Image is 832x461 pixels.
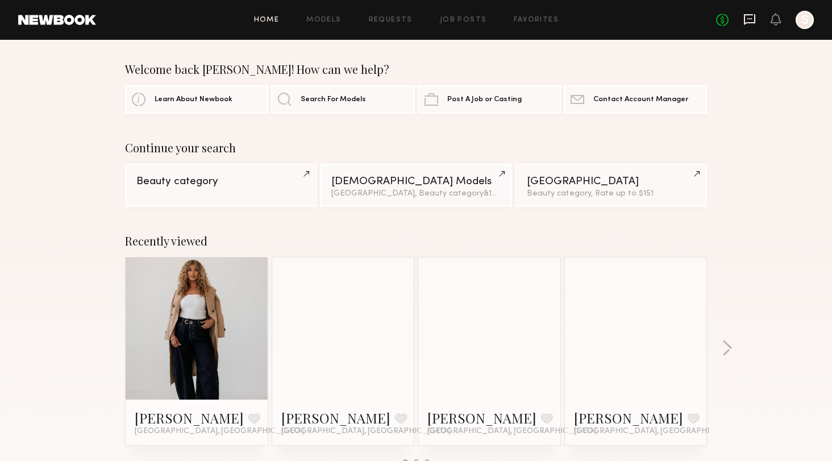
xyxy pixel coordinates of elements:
[527,176,696,187] div: [GEOGRAPHIC_DATA]
[125,85,268,114] a: Learn About Newbook
[125,63,707,76] div: Welcome back [PERSON_NAME]! How can we help?
[135,427,304,436] span: [GEOGRAPHIC_DATA], [GEOGRAPHIC_DATA]
[281,409,390,427] a: [PERSON_NAME]
[447,96,522,103] span: Post A Job or Casting
[320,164,511,207] a: [DEMOGRAPHIC_DATA] Models[GEOGRAPHIC_DATA], Beauty category&1other filter
[135,409,244,427] a: [PERSON_NAME]
[515,164,707,207] a: [GEOGRAPHIC_DATA]Beauty category, Rate up to $151
[281,427,451,436] span: [GEOGRAPHIC_DATA], [GEOGRAPHIC_DATA]
[301,96,366,103] span: Search For Models
[125,234,707,248] div: Recently viewed
[564,85,707,114] a: Contact Account Manager
[306,16,341,24] a: Models
[593,96,688,103] span: Contact Account Manager
[418,85,561,114] a: Post A Job or Casting
[254,16,280,24] a: Home
[440,16,487,24] a: Job Posts
[125,164,317,207] a: Beauty category
[796,11,814,29] a: S
[574,409,683,427] a: [PERSON_NAME]
[331,190,500,198] div: [GEOGRAPHIC_DATA], Beauty category
[331,176,500,187] div: [DEMOGRAPHIC_DATA] Models
[155,96,232,103] span: Learn About Newbook
[427,427,597,436] span: [GEOGRAPHIC_DATA], [GEOGRAPHIC_DATA]
[514,16,559,24] a: Favorites
[484,190,533,197] span: & 1 other filter
[125,141,707,155] div: Continue your search
[527,190,696,198] div: Beauty category, Rate up to $151
[427,409,536,427] a: [PERSON_NAME]
[574,427,743,436] span: [GEOGRAPHIC_DATA], [GEOGRAPHIC_DATA]
[136,176,305,187] div: Beauty category
[271,85,414,114] a: Search For Models
[369,16,413,24] a: Requests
